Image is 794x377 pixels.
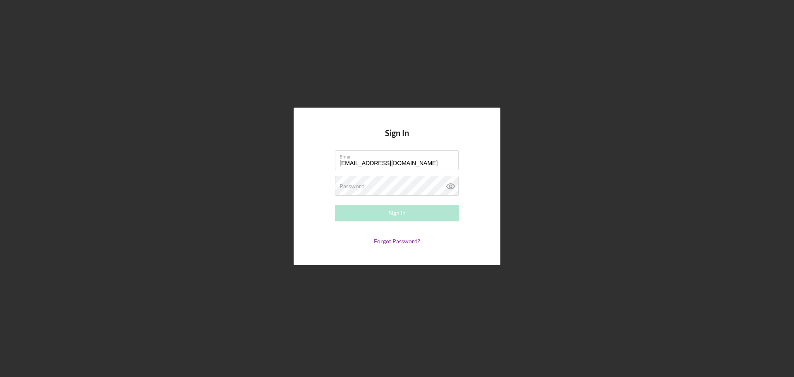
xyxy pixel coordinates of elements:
div: Sign In [389,205,406,221]
h4: Sign In [385,128,409,150]
label: Password [340,183,365,190]
a: Forgot Password? [374,238,420,245]
label: Email [340,151,459,160]
button: Sign In [335,205,459,221]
